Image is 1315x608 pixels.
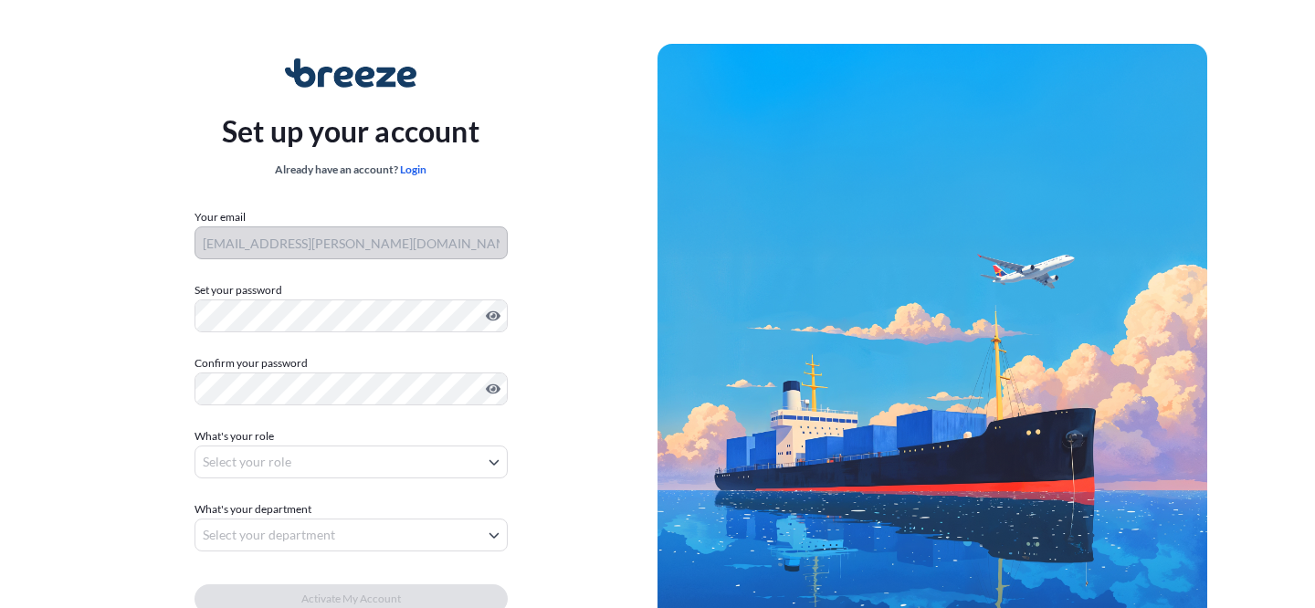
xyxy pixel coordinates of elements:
[486,309,500,323] button: Show password
[203,453,291,471] span: Select your role
[195,354,508,372] label: Confirm your password
[203,526,335,544] span: Select your department
[195,226,508,259] input: Your email address
[222,110,479,153] p: Set up your account
[195,519,508,551] button: Select your department
[400,162,426,176] a: Login
[301,590,401,608] span: Activate My Account
[195,427,274,446] span: What's your role
[195,208,246,226] label: Your email
[195,281,508,299] label: Set your password
[285,58,417,88] img: Breeze
[486,382,500,396] button: Show password
[195,500,311,519] span: What's your department
[195,446,508,478] button: Select your role
[222,161,479,179] div: Already have an account?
